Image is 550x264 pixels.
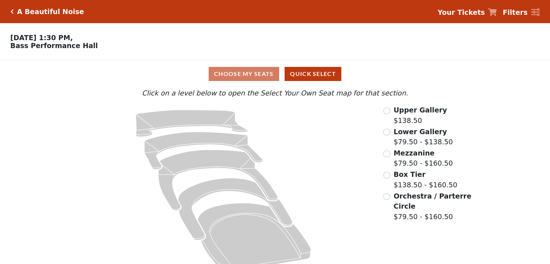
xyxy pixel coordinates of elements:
[393,127,453,147] label: $79.50 - $138.50
[393,169,457,190] label: $138.50 - $160.50
[393,128,447,136] span: Lower Gallery
[393,149,434,157] span: Mezzanine
[438,8,485,16] strong: Your Tickets
[145,132,263,170] path: Lower Gallery - Seats Available: 22
[10,9,14,14] a: Click here to go back to filters
[393,192,471,210] span: Orchestra / Parterre Circle
[74,88,476,98] p: Click on a level below to open the Select Your Own Seat map for that section.
[438,7,497,18] a: Your Tickets
[17,8,84,16] h5: A Beautiful Noise
[503,8,528,16] strong: Filters
[393,191,472,222] label: $79.50 - $160.50
[285,67,341,81] button: Quick Select
[503,7,540,18] a: Filters
[393,105,447,125] label: $138.50
[393,170,425,178] span: Box Tier
[393,106,447,114] span: Upper Gallery
[136,110,248,137] path: Upper Gallery - Seats Available: 250
[393,148,453,169] label: $79.50 - $160.50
